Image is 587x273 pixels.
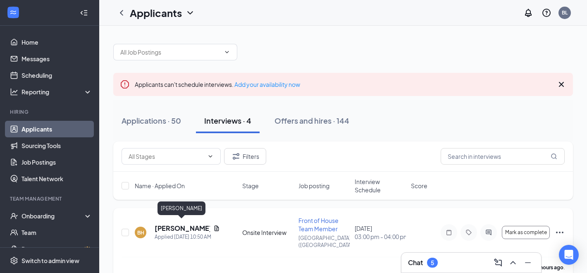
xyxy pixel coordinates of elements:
[231,151,241,161] svg: Filter
[492,256,505,269] button: ComposeMessage
[523,8,533,18] svg: Notifications
[21,154,92,170] a: Job Postings
[10,212,18,220] svg: UserCheck
[135,81,300,88] span: Applicants can't schedule interviews.
[21,224,92,241] a: Team
[464,229,474,236] svg: Tag
[562,9,568,16] div: BL
[157,201,205,215] div: [PERSON_NAME]
[298,235,350,249] p: [GEOGRAPHIC_DATA] ([GEOGRAPHIC_DATA])
[21,34,92,50] a: Home
[484,229,494,236] svg: ActiveChat
[135,182,185,190] span: Name · Applied On
[117,8,126,18] svg: ChevronLeft
[355,177,406,194] span: Interview Schedule
[411,182,427,190] span: Score
[21,137,92,154] a: Sourcing Tools
[521,256,535,269] button: Minimize
[556,79,566,89] svg: Cross
[204,115,251,126] div: Interviews · 4
[21,256,79,265] div: Switch to admin view
[542,8,551,18] svg: QuestionInfo
[224,49,230,55] svg: ChevronDown
[493,258,503,268] svg: ComposeMessage
[155,233,220,241] div: Applied [DATE] 10:50 AM
[9,8,17,17] svg: WorkstreamLogo
[21,212,85,220] div: Onboarding
[274,115,349,126] div: Offers and hires · 144
[137,229,144,236] div: BH
[129,152,204,161] input: All Stages
[21,241,92,257] a: DocumentsCrown
[224,148,266,165] button: Filter Filters
[298,182,329,190] span: Job posting
[523,258,533,268] svg: Minimize
[185,8,195,18] svg: ChevronDown
[355,224,406,241] div: [DATE]
[355,232,406,241] span: 03:00 pm - 04:00 pm
[21,67,92,84] a: Scheduling
[408,258,423,267] h3: Chat
[120,48,220,57] input: All Job Postings
[559,245,579,265] div: Open Intercom Messenger
[130,6,182,20] h1: Applicants
[506,256,520,269] button: ChevronUp
[551,153,557,160] svg: MagnifyingGlass
[122,115,181,126] div: Applications · 50
[536,264,563,271] b: 4 hours ago
[213,225,220,232] svg: Document
[298,217,339,232] span: Front of House Team Member
[10,256,18,265] svg: Settings
[21,121,92,137] a: Applicants
[444,229,454,236] svg: Note
[207,153,214,160] svg: ChevronDown
[21,88,93,96] div: Reporting
[505,230,547,235] span: Mark as complete
[155,224,210,233] h5: [PERSON_NAME]
[10,195,91,202] div: Team Management
[10,88,18,96] svg: Analysis
[80,9,88,17] svg: Collapse
[508,258,518,268] svg: ChevronUp
[21,170,92,187] a: Talent Network
[441,148,565,165] input: Search in interviews
[242,182,259,190] span: Stage
[502,226,550,239] button: Mark as complete
[242,228,293,237] div: Onsite Interview
[234,81,300,88] a: Add your availability now
[10,108,91,115] div: Hiring
[21,50,92,67] a: Messages
[120,79,130,89] svg: Error
[431,259,434,266] div: 5
[555,227,565,237] svg: Ellipses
